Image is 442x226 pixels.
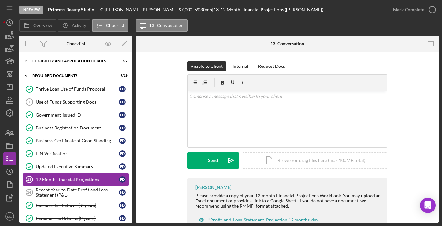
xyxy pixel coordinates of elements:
button: Mark Complete [386,3,439,16]
div: *Profit_and_Loss_Statement_Projection 12 months.xlsx [208,217,318,222]
div: F D [119,99,126,105]
div: F D [119,176,126,183]
tspan: 7 [28,100,30,104]
div: Eligibility and Application Details [32,59,111,63]
div: | 13. 12 Month Financial Projections ([PERSON_NAME]) [212,7,323,12]
div: In Review [19,6,43,14]
div: Mark Complete [393,3,424,16]
div: [PERSON_NAME] [PERSON_NAME] | [105,7,179,12]
div: Open Intercom Messenger [420,198,436,213]
label: Checklist [106,23,124,28]
div: EIN Verification [36,151,119,156]
div: Updated Executive Summary [36,164,119,169]
div: F D [119,163,126,170]
div: 13. Conversation [270,41,304,46]
div: | [48,7,105,12]
a: Business Tax Returns ( 2 years)FD [23,199,129,212]
div: Recent Year-to-Date Profit and Loss Statement (P&L) [36,187,119,198]
a: Business Registration DocumentFD [23,121,129,134]
tspan: 13 [27,178,31,181]
div: 5 % [194,7,200,12]
a: Government-issued IDFD [23,108,129,121]
div: Request Docs [258,61,285,71]
div: F D [119,86,126,92]
div: F D [119,138,126,144]
div: 12 Month Financial Projections [36,177,119,182]
div: 9 / 19 [116,74,128,77]
a: 7Use of Funds Supporting DocsFD [23,96,129,108]
div: F D [119,202,126,209]
div: F D [119,189,126,196]
div: F D [119,112,126,118]
div: F D [119,125,126,131]
button: Visible to Client [187,61,226,71]
span: $7,000 [179,7,192,12]
a: Personal Tax Returns (2 years)FD [23,212,129,225]
button: MQ [3,210,16,223]
div: Business Tax Returns ( 2 years) [36,203,119,208]
div: [PERSON_NAME] [195,185,231,190]
div: Use of Funds Supporting Docs [36,99,119,105]
a: 1312 Month Financial ProjectionsFD [23,173,129,186]
div: Internal [232,61,248,71]
button: Overview [19,19,56,32]
div: Thrive Loan Use of Funds Proposal [36,87,119,92]
a: EIN VerificationFD [23,147,129,160]
a: 14Recent Year-to-Date Profit and Loss Statement (P&L)FD [23,186,129,199]
div: Visible to Client [190,61,223,71]
button: Send [187,152,239,169]
div: Checklist [67,41,85,46]
div: F D [119,150,126,157]
div: F D [119,215,126,221]
div: Government-issued ID [36,112,119,118]
div: Business Registration Document [36,125,119,130]
button: Request Docs [255,61,288,71]
div: Please provide a copy of your 12-month Financial Projections Workbook. You may upload an Excel do... [195,193,381,209]
button: Checklist [92,19,128,32]
label: 13. Conversation [149,23,184,28]
div: 30 mo [200,7,212,12]
div: Personal Tax Returns (2 years) [36,216,119,221]
label: Activity [72,23,86,28]
a: Business Certificate of Good StandingFD [23,134,129,147]
div: REQUIRED DOCUMENTS [32,74,111,77]
div: Business Certificate of Good Standing [36,138,119,143]
a: Updated Executive SummaryFD [23,160,129,173]
button: Internal [229,61,252,71]
button: Activity [58,19,90,32]
div: Send [208,152,218,169]
button: 13. Conversation [136,19,188,32]
a: Thrive Loan Use of Funds ProposalFD [23,83,129,96]
tspan: 14 [27,190,31,194]
b: Princess Beauty Studio, LLC [48,7,103,12]
div: 7 / 7 [116,59,128,63]
label: Overview [33,23,52,28]
text: MQ [7,215,12,218]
